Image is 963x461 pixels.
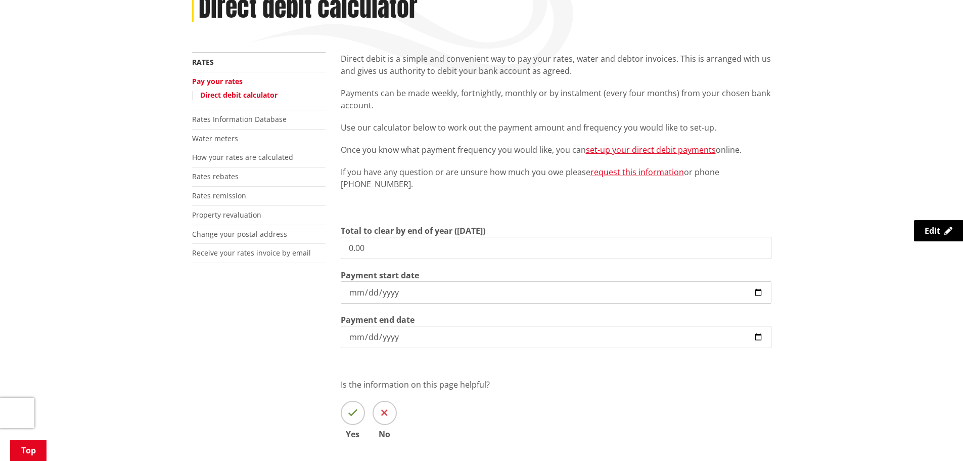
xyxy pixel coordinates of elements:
[192,134,238,143] a: Water meters
[341,314,415,326] label: Payment end date
[192,57,214,67] a: Rates
[192,248,311,258] a: Receive your rates invoice by email
[916,418,953,455] iframe: Messenger Launcher
[373,430,397,438] span: No
[341,87,771,111] p: Payments can be made weekly, fortnightly, monthly or by instalment (every four months) from your ...
[192,210,261,220] a: Property revaluation
[192,172,239,181] a: Rates rebates
[341,121,771,134] p: Use our calculator below to work out the payment amount and frequency you would like to set-up.
[341,166,771,190] p: If you have any question or are unsure how much you owe please or phone [PHONE_NUMBER].
[192,152,293,162] a: How your rates are calculated
[925,225,940,236] span: Edit
[192,229,287,239] a: Change your postal address
[192,114,287,124] a: Rates Information Database
[586,144,716,155] a: set-up your direct debit payments
[192,191,246,200] a: Rates remission
[590,166,684,178] a: request this information
[200,90,278,100] a: Direct debit calculator
[341,53,771,77] p: Direct debit is a simple and convenient way to pay your rates, water and debtor invoices. This is...
[341,430,365,438] span: Yes
[341,269,419,281] label: Payment start date
[192,76,243,86] a: Pay your rates
[341,225,485,237] label: Total to clear by end of year ([DATE])
[10,440,47,461] a: Top
[341,144,771,156] p: Once you know what payment frequency you would like, you can online.
[914,220,963,241] a: Edit
[341,379,771,391] p: Is the information on this page helpful?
